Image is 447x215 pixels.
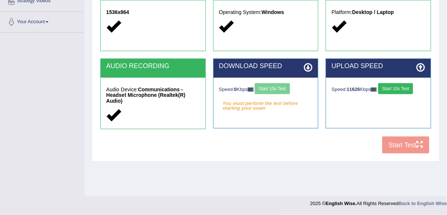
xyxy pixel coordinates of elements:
a: Back to English Wise [399,201,447,207]
img: ajax-loader-fb-connection.gif [371,88,377,92]
h2: DOWNLOAD SPEED [219,63,313,70]
h2: UPLOAD SPEED [332,63,425,70]
strong: 0 [234,87,237,92]
div: 2025 © All Rights Reserved [310,197,447,207]
strong: Desktop / Laptop [352,9,394,15]
em: You must perform the test before starting your exam [219,98,313,109]
h5: Platform: [332,10,425,15]
a: Your Account [0,12,84,30]
strong: Windows [262,9,284,15]
h2: AUDIO RECORDING [106,63,200,70]
strong: Communications - Headset Microphone (Realtek(R) Audio) [106,87,185,104]
strong: 11626 [347,87,360,92]
strong: 1536x864 [106,9,129,15]
h5: Operating System: [219,10,313,15]
div: Speed: Kbps [219,83,313,96]
strong: English Wise. [326,201,357,207]
h5: Audio Device: [106,87,200,104]
button: Start 10s Test [378,83,413,94]
div: Speed: Kbps [332,83,425,96]
img: ajax-loader-fb-connection.gif [248,88,254,92]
